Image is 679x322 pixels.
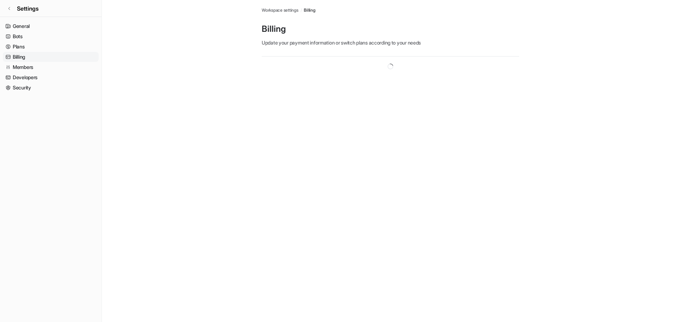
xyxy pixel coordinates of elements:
[262,23,519,35] p: Billing
[304,7,315,13] a: Billing
[3,31,99,41] a: Bots
[17,4,39,13] span: Settings
[3,52,99,62] a: Billing
[262,39,519,46] p: Update your payment information or switch plans according to your needs
[3,62,99,72] a: Members
[262,7,298,13] a: Workspace settings
[3,42,99,52] a: Plans
[3,83,99,93] a: Security
[301,7,302,13] span: /
[3,21,99,31] a: General
[3,72,99,82] a: Developers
